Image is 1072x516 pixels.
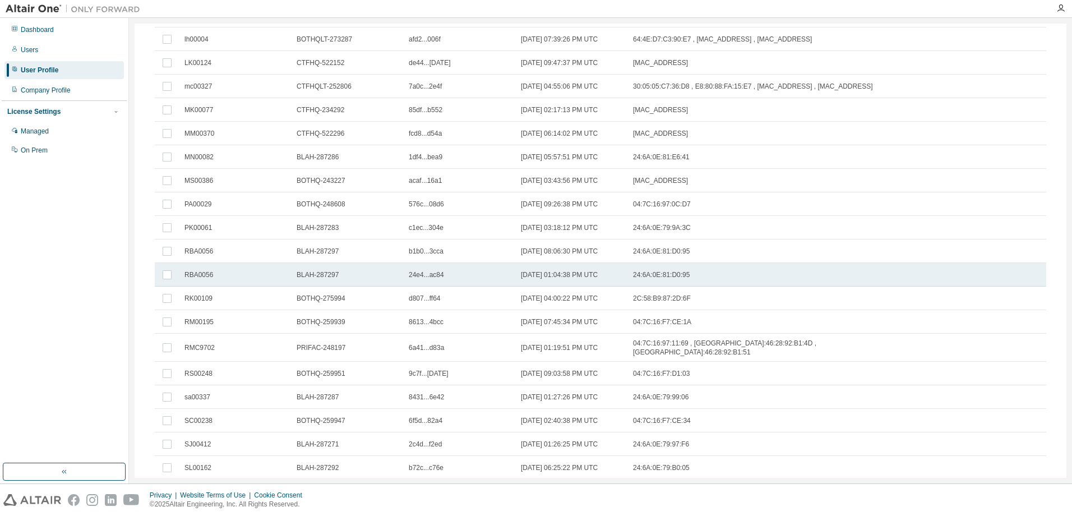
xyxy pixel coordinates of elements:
[68,494,80,506] img: facebook.svg
[521,416,598,425] span: [DATE] 02:40:38 PM UTC
[297,82,352,91] span: CTFHQLT-252806
[409,317,443,326] span: 8613...4bcc
[633,82,873,91] span: 30:05:05:C7:36:D8 , E8:80:88:FA:15:E7 , [MAC_ADDRESS] , [MAC_ADDRESS]
[184,393,210,402] span: sa00337
[633,153,690,162] span: 24:6A:0E:81:E6:41
[297,35,352,44] span: BOTHQLT-273287
[409,343,444,352] span: 6a41...d83a
[521,153,598,162] span: [DATE] 05:57:51 PM UTC
[21,25,54,34] div: Dashboard
[633,58,688,67] span: [MAC_ADDRESS]
[521,270,598,279] span: [DATE] 01:04:38 PM UTC
[409,393,444,402] span: 8431...6e42
[297,317,345,326] span: BOTHQ-259939
[184,200,212,209] span: PA00029
[297,223,339,232] span: BLAH-287283
[3,494,61,506] img: altair_logo.svg
[633,129,688,138] span: [MAC_ADDRESS]
[409,463,443,472] span: b72c...c76e
[21,86,71,95] div: Company Profile
[184,270,213,279] span: RBA0056
[521,294,598,303] span: [DATE] 04:00:22 PM UTC
[297,176,345,185] span: BOTHQ-243227
[633,393,689,402] span: 24:6A:0E:79:99:06
[521,129,598,138] span: [DATE] 06:14:02 PM UTC
[409,270,444,279] span: 24e4...ac84
[297,247,339,256] span: BLAH-287297
[409,294,441,303] span: d807...ff64
[7,107,61,116] div: License Settings
[184,416,212,425] span: SC00238
[633,463,690,472] span: 24:6A:0E:79:B0:05
[521,317,598,326] span: [DATE] 07:45:34 PM UTC
[297,463,339,472] span: BLAH-287292
[409,58,450,67] span: de44...[DATE]
[521,440,598,449] span: [DATE] 01:26:25 PM UTC
[521,58,598,67] span: [DATE] 09:47:37 PM UTC
[521,393,598,402] span: [DATE] 01:27:26 PM UTC
[409,440,442,449] span: 2c4d...f2ed
[409,82,442,91] span: 7a0c...2e4f
[184,176,213,185] span: MS00386
[297,270,339,279] span: BLAH-287297
[297,105,344,114] span: CTFHQ-234292
[6,3,146,15] img: Altair One
[633,247,690,256] span: 24:6A:0E:81:D0:95
[184,247,213,256] span: RBA0056
[184,58,211,67] span: LK00124
[409,129,442,138] span: fcd8...d54a
[633,105,688,114] span: [MAC_ADDRESS]
[633,35,812,44] span: 64:4E:D7:C3:90:E7 , [MAC_ADDRESS] , [MAC_ADDRESS]
[521,247,598,256] span: [DATE] 08:06:30 PM UTC
[184,440,211,449] span: SJ00412
[633,339,922,357] span: 04:7C:16:97:11:69 , [GEOGRAPHIC_DATA]:46:28:92:B1:4D , [GEOGRAPHIC_DATA]:46:28:92:B1:51
[21,146,48,155] div: On Prem
[633,270,690,279] span: 24:6A:0E:81:D0:95
[297,343,345,352] span: PRIFAC-248197
[297,294,345,303] span: BOTHQ-275994
[297,393,339,402] span: BLAH-287287
[21,127,49,136] div: Managed
[521,105,598,114] span: [DATE] 02:17:13 PM UTC
[409,200,444,209] span: 576c...08d6
[184,153,214,162] span: MN00082
[184,129,214,138] span: MM00370
[521,223,598,232] span: [DATE] 03:18:12 PM UTC
[184,105,213,114] span: MK00077
[297,129,344,138] span: CTFHQ-522296
[409,153,442,162] span: 1df4...bea9
[184,317,214,326] span: RM00195
[123,494,140,506] img: youtube.svg
[409,369,448,378] span: 9c7f...[DATE]
[184,463,211,472] span: SL00162
[21,45,38,54] div: Users
[184,82,212,91] span: mc00327
[184,343,215,352] span: RMC9702
[633,200,691,209] span: 04:7C:16:97:0C:D7
[521,343,598,352] span: [DATE] 01:19:51 PM UTC
[184,223,212,232] span: PK00061
[521,176,598,185] span: [DATE] 03:43:56 PM UTC
[150,500,309,509] p: © 2025 Altair Engineering, Inc. All Rights Reserved.
[297,440,339,449] span: BLAH-287271
[521,82,598,91] span: [DATE] 04:55:06 PM UTC
[409,223,443,232] span: c1ec...304e
[409,105,442,114] span: 85df...b552
[521,369,598,378] span: [DATE] 09:03:58 PM UTC
[633,176,688,185] span: [MAC_ADDRESS]
[105,494,117,506] img: linkedin.svg
[409,247,443,256] span: b1b0...3cca
[180,491,254,500] div: Website Terms of Use
[521,200,598,209] span: [DATE] 09:26:38 PM UTC
[633,317,691,326] span: 04:7C:16:F7:CE:1A
[521,463,598,472] span: [DATE] 06:25:22 PM UTC
[409,416,442,425] span: 6f5d...82a4
[254,491,308,500] div: Cookie Consent
[184,369,212,378] span: RS00248
[521,35,598,44] span: [DATE] 07:39:26 PM UTC
[86,494,98,506] img: instagram.svg
[297,153,339,162] span: BLAH-287286
[21,66,58,75] div: User Profile
[297,58,344,67] span: CTFHQ-522152
[297,416,345,425] span: BOTHQ-259947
